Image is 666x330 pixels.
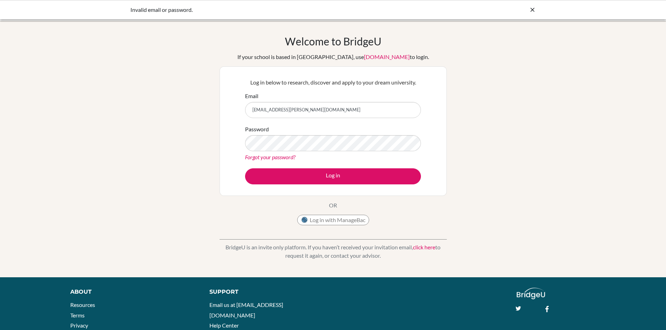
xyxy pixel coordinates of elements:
a: click here [413,244,435,250]
h1: Welcome to BridgeU [285,35,381,47]
p: Log in below to research, discover and apply to your dream university. [245,78,421,87]
div: Support [209,288,325,296]
a: Email us at [EMAIL_ADDRESS][DOMAIN_NAME] [209,301,283,318]
label: Password [245,125,269,133]
a: Privacy [70,322,88,329]
img: logo_white@2x-f4f0deed5e89b7ecb1c2cc34c3e3d731f90f0f143d5ea2071677605dd97b5244.png [517,288,545,299]
div: Invalid email or password. [130,6,431,14]
button: Log in [245,168,421,184]
a: Resources [70,301,95,308]
p: OR [329,201,337,210]
a: Forgot your password? [245,154,295,160]
div: If your school is based in [GEOGRAPHIC_DATA], use to login. [237,53,429,61]
div: About [70,288,194,296]
p: BridgeU is an invite only platform. If you haven’t received your invitation email, to request it ... [220,243,447,260]
a: Help Center [209,322,239,329]
a: Terms [70,312,85,318]
a: [DOMAIN_NAME] [364,53,410,60]
label: Email [245,92,258,100]
button: Log in with ManageBac [297,215,369,225]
